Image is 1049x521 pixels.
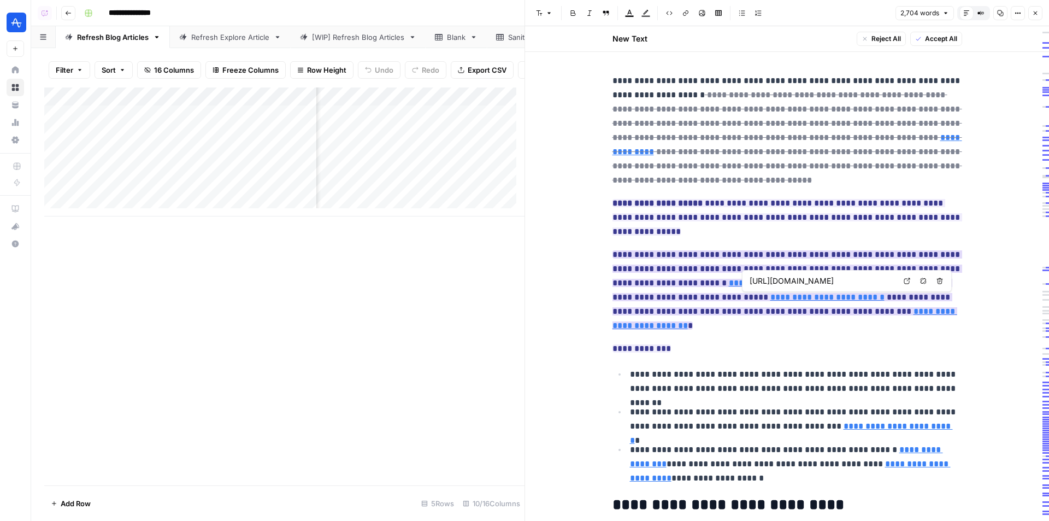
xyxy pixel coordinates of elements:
[7,218,23,235] div: What's new?
[7,61,24,79] a: Home
[291,26,426,48] a: [WIP] Refresh Blog Articles
[205,61,286,79] button: Freeze Columns
[7,235,24,253] button: Help + Support
[468,65,506,75] span: Export CSV
[307,65,346,75] span: Row Height
[508,32,555,43] div: Sanity-Export
[102,65,116,75] span: Sort
[900,8,939,18] span: 2,704 words
[426,26,487,48] a: Blank
[895,6,954,20] button: 2,704 words
[49,61,90,79] button: Filter
[7,131,24,149] a: Settings
[61,498,91,509] span: Add Row
[405,61,446,79] button: Redo
[7,9,24,36] button: Workspace: Amplitude
[447,32,465,43] div: Blank
[458,495,524,512] div: 10/16 Columns
[95,61,133,79] button: Sort
[312,32,404,43] div: [WIP] Refresh Blog Articles
[451,61,514,79] button: Export CSV
[422,65,439,75] span: Redo
[56,65,73,75] span: Filter
[191,32,269,43] div: Refresh Explore Article
[925,34,957,44] span: Accept All
[170,26,291,48] a: Refresh Explore Article
[222,65,279,75] span: Freeze Columns
[154,65,194,75] span: 16 Columns
[487,26,576,48] a: Sanity-Export
[7,79,24,96] a: Browse
[871,34,901,44] span: Reject All
[77,32,149,43] div: Refresh Blog Articles
[290,61,353,79] button: Row Height
[910,32,962,46] button: Accept All
[358,61,400,79] button: Undo
[612,33,647,44] h2: New Text
[7,218,24,235] button: What's new?
[137,61,201,79] button: 16 Columns
[417,495,458,512] div: 5 Rows
[56,26,170,48] a: Refresh Blog Articles
[44,495,97,512] button: Add Row
[7,13,26,32] img: Amplitude Logo
[375,65,393,75] span: Undo
[7,200,24,218] a: AirOps Academy
[7,114,24,131] a: Usage
[857,32,906,46] button: Reject All
[7,96,24,114] a: Your Data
